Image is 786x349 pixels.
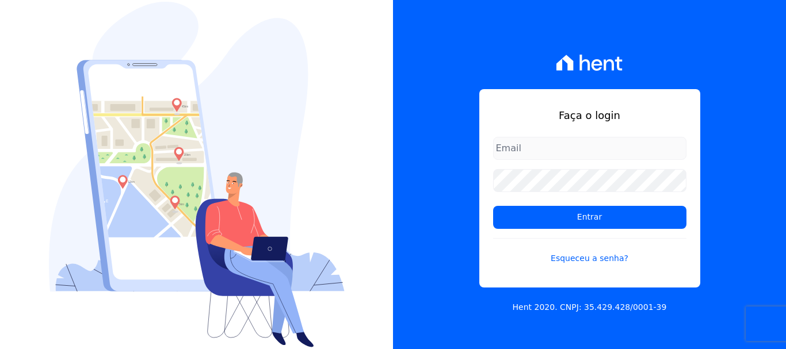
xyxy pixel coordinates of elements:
[513,301,667,313] p: Hent 2020. CNPJ: 35.429.428/0001-39
[493,108,686,123] h1: Faça o login
[49,2,345,347] img: Login
[493,206,686,229] input: Entrar
[493,137,686,160] input: Email
[493,238,686,264] a: Esqueceu a senha?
